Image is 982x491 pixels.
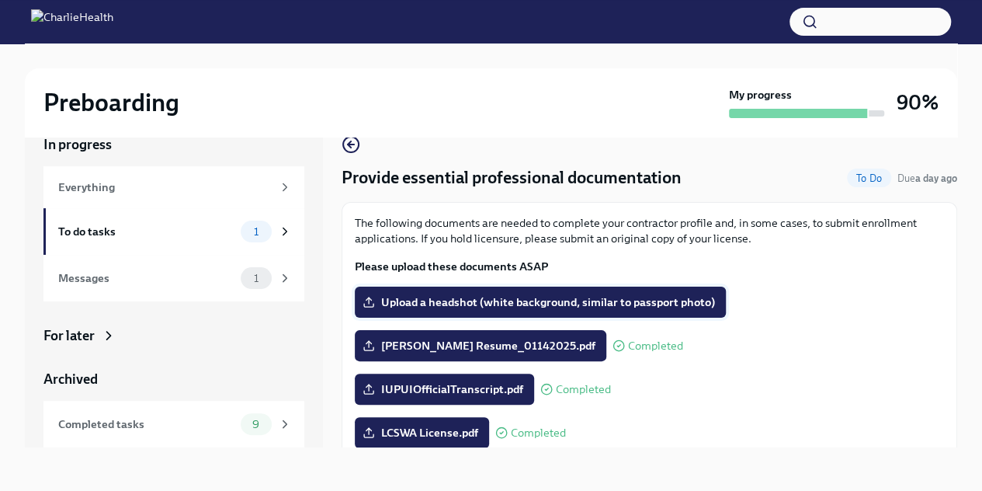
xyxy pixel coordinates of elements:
[511,427,566,439] span: Completed
[43,166,304,208] a: Everything
[243,419,269,430] span: 9
[43,208,304,255] a: To do tasks1
[628,340,683,352] span: Completed
[897,171,957,186] span: September 2nd, 2025 09:00
[556,384,611,395] span: Completed
[366,294,715,310] span: Upload a headshot (white background, similar to passport photo)
[847,172,891,184] span: To Do
[355,417,489,448] label: LCSWA License.pdf
[915,172,957,184] strong: a day ago
[729,87,792,103] strong: My progress
[43,370,304,388] a: Archived
[58,179,272,196] div: Everything
[43,255,304,301] a: Messages1
[342,166,682,190] h4: Provide essential professional documentation
[58,270,234,287] div: Messages
[31,9,113,34] img: CharlieHealth
[366,338,595,353] span: [PERSON_NAME] Resume_01142025.pdf
[58,223,234,240] div: To do tasks
[897,172,957,184] span: Due
[245,273,268,284] span: 1
[355,215,944,246] p: The following documents are needed to complete your contractor profile and, in some cases, to sub...
[43,401,304,447] a: Completed tasks9
[43,135,304,154] a: In progress
[355,374,534,405] label: IUPUIOfficialTranscript.pdf
[366,425,478,441] span: LCSWA License.pdf
[366,381,523,397] span: IUPUIOfficialTranscript.pdf
[58,416,234,433] div: Completed tasks
[245,226,268,238] span: 1
[355,259,548,273] strong: Please upload these documents ASAP
[43,326,304,345] a: For later
[897,89,939,117] h3: 90%
[43,326,95,345] div: For later
[43,87,179,118] h2: Preboarding
[355,287,726,318] label: Upload a headshot (white background, similar to passport photo)
[355,330,606,361] label: [PERSON_NAME] Resume_01142025.pdf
